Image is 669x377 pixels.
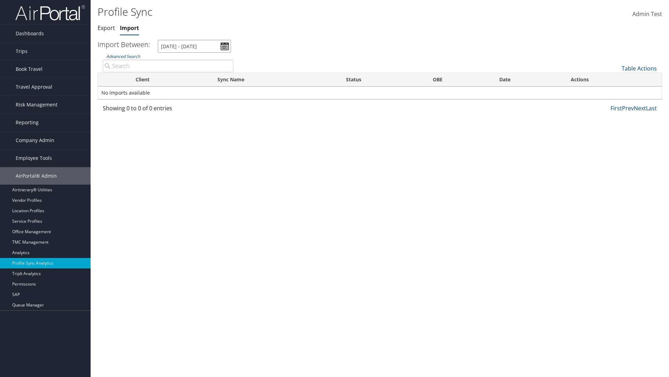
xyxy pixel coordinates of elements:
[103,104,233,116] div: Showing 0 to 0 of 0 entries
[632,10,662,18] span: Admin Test
[211,73,340,87] th: Sync Name: activate to sort column ascending
[610,104,622,112] a: First
[98,5,474,19] h1: Profile Sync
[103,60,233,72] input: Advanced Search
[16,132,54,149] span: Company Admin
[16,78,52,96] span: Travel Approval
[16,149,52,167] span: Employee Tools
[622,65,657,72] a: Table Actions
[564,73,662,87] th: Actions
[16,43,28,60] span: Trips
[622,104,634,112] a: Prev
[120,24,139,32] a: Import
[16,96,57,113] span: Risk Management
[106,53,140,59] a: Advanced Search
[16,114,39,131] span: Reporting
[98,40,150,49] h3: Import Between:
[16,25,44,42] span: Dashboards
[340,73,426,87] th: Status: activate to sort column descending
[98,24,115,32] a: Export
[15,5,85,21] img: airportal-logo.png
[158,40,231,53] input: [DATE] - [DATE]
[98,87,662,99] td: No imports available
[634,104,646,112] a: Next
[16,167,57,185] span: AirPortal® Admin
[129,73,211,87] th: Client: activate to sort column ascending
[426,73,493,87] th: OBE: activate to sort column ascending
[632,3,662,25] a: Admin Test
[16,60,43,78] span: Book Travel
[646,104,657,112] a: Last
[493,73,564,87] th: Date: activate to sort column ascending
